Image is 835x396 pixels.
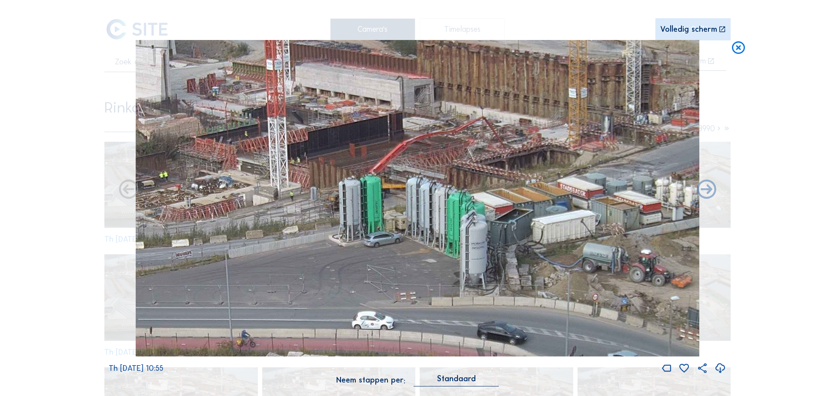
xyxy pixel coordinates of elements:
[109,363,164,373] span: Th [DATE] 10:55
[117,178,140,202] i: Forward
[660,26,717,34] div: Volledig scherm
[414,375,499,386] div: Standaard
[136,40,699,357] img: Image
[695,178,718,202] i: Back
[437,375,476,383] div: Standaard
[336,376,405,384] div: Neem stappen per:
